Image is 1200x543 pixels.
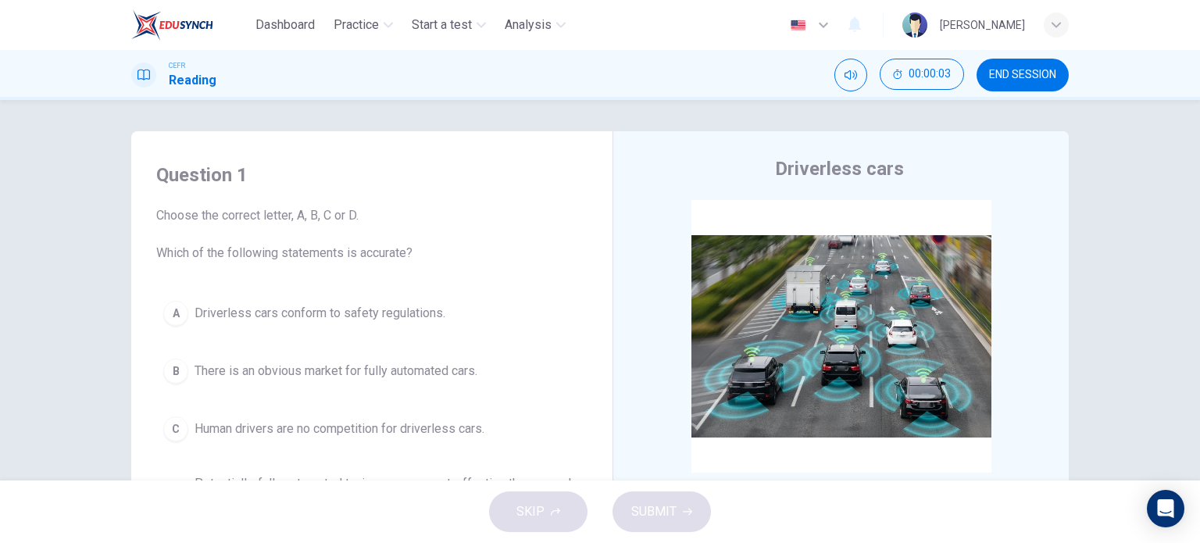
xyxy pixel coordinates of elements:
span: Choose the correct letter, A, B, C or D. Which of the following statements is accurate? [156,206,587,263]
div: Mute [834,59,867,91]
button: DPotentially, fully automated taxis are more cost-effective than normal taxis. [156,467,587,519]
div: [PERSON_NAME] [940,16,1025,34]
button: Analysis [498,11,572,39]
span: 00:00:03 [909,68,951,80]
h1: Reading [169,71,216,90]
div: B [163,359,188,384]
span: Driverless cars conform to safety regulations. [195,304,445,323]
span: Analysis [505,16,552,34]
button: Start a test [405,11,492,39]
div: A [163,301,188,326]
button: 00:00:03 [880,59,964,90]
span: There is an obvious market for fully automated cars. [195,362,477,380]
span: Practice [334,16,379,34]
button: ADriverless cars conform to safety regulations. [156,294,587,333]
span: Dashboard [255,16,315,34]
h4: Driverless cars [775,156,904,181]
button: BThere is an obvious market for fully automated cars. [156,352,587,391]
button: END SESSION [977,59,1069,91]
div: Hide [880,59,964,91]
a: EduSynch logo [131,9,249,41]
span: Potentially, fully automated taxis are more cost-effective than normal taxis. [195,474,580,512]
span: Start a test [412,16,472,34]
div: Open Intercom Messenger [1147,490,1184,527]
button: Dashboard [249,11,321,39]
div: C [163,416,188,441]
span: CEFR [169,60,185,71]
span: END SESSION [989,69,1056,81]
button: CHuman drivers are no competition for driverless cars. [156,409,587,448]
img: en [788,20,808,31]
img: EduSynch logo [131,9,213,41]
h4: Question 1 [156,163,587,188]
span: Human drivers are no competition for driverless cars. [195,420,484,438]
img: Profile picture [902,13,927,38]
button: Practice [327,11,399,39]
